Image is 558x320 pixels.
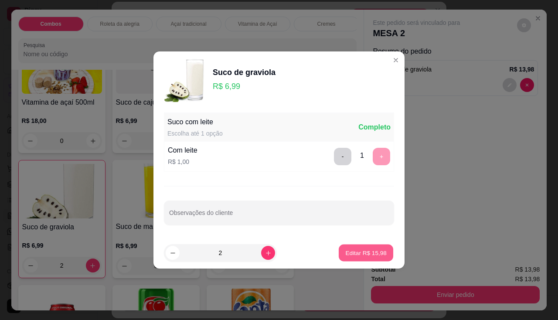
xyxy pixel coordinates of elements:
p: Editar R$ 15,98 [345,249,386,257]
div: Com leite [168,145,197,156]
p: R$ 1,00 [168,157,197,166]
input: Observações do cliente [169,212,389,221]
button: increase-product-quantity [261,246,275,260]
div: 1 [360,150,364,161]
div: Escolha até 1 opção [167,129,223,138]
div: Suco de graviola [213,66,276,78]
button: decrease-product-quantity [166,246,180,260]
p: R$ 6,99 [213,80,276,92]
div: Suco com leite [167,117,223,127]
button: Editar R$ 15,98 [339,245,393,262]
button: Close [389,53,403,67]
div: Completo [358,122,391,133]
button: delete [334,148,351,165]
img: product-image [164,58,208,102]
